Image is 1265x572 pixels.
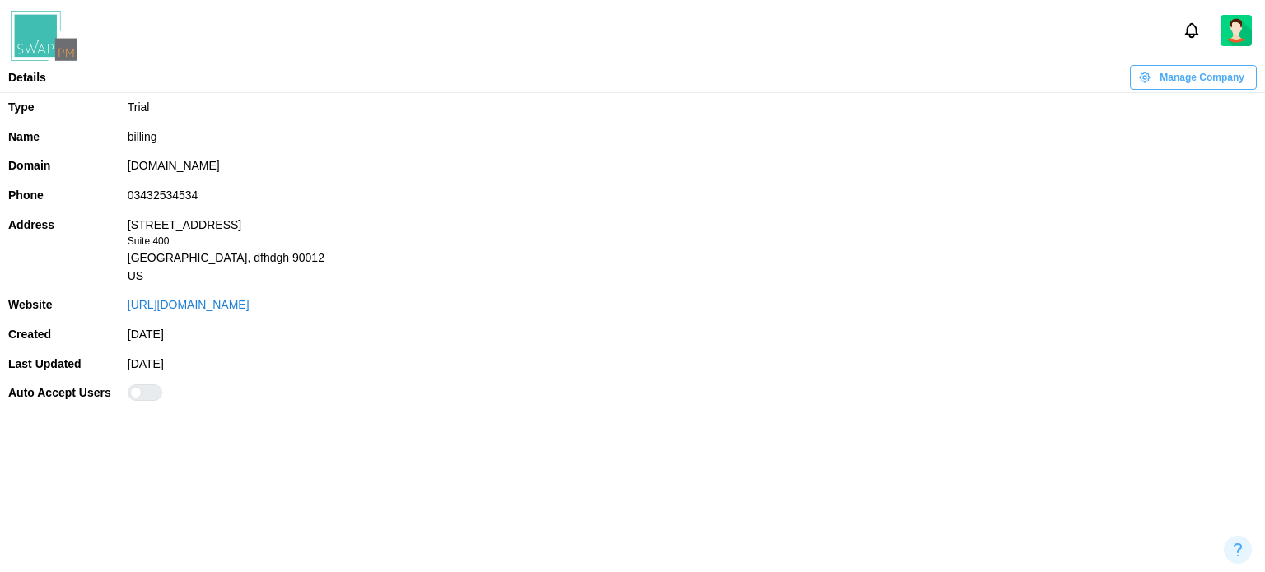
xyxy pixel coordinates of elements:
[11,11,77,61] img: Swap PM Logo
[1178,16,1206,44] button: Notifications
[119,123,1265,152] td: billing
[128,216,1257,235] div: [STREET_ADDRESS]
[119,181,1265,211] td: 03432534534
[128,267,1257,286] div: US
[1221,15,1252,46] img: 2Q==
[128,249,1257,267] div: [GEOGRAPHIC_DATA], dfhdgh 90012
[1130,65,1257,90] button: Manage Company
[119,93,1265,123] td: Trial
[128,234,1257,249] div: Suite 400
[8,72,46,83] div: Details
[119,151,1265,181] td: [DOMAIN_NAME]
[1221,15,1252,46] a: Zulqarnain Khalil
[119,320,1265,350] td: [DATE]
[1160,66,1244,89] span: Manage Company
[119,350,1265,379] td: [DATE]
[128,298,250,311] a: [URL][DOMAIN_NAME]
